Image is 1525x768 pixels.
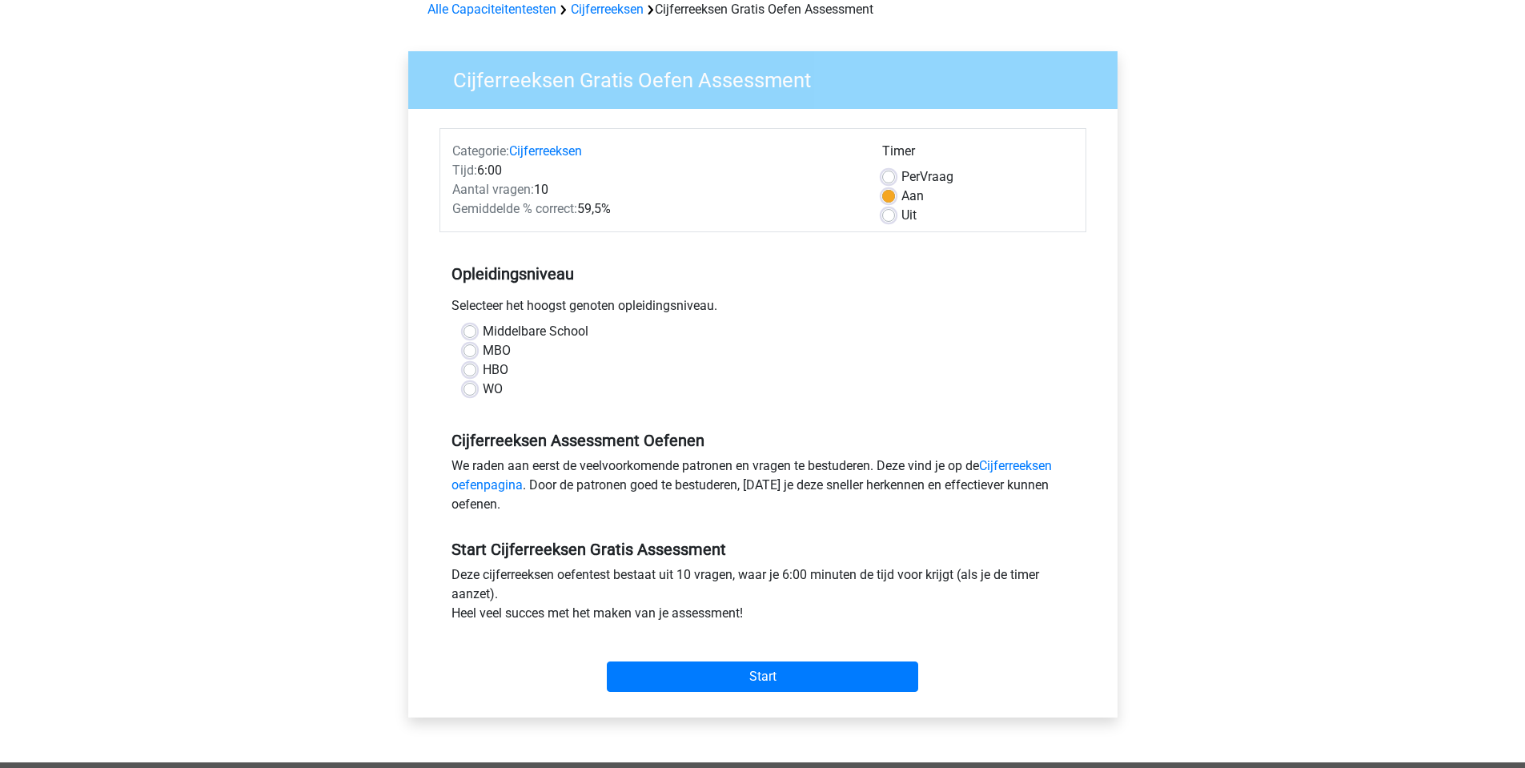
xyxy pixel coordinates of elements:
label: HBO [483,360,508,380]
label: Vraag [901,167,953,187]
span: Aantal vragen: [452,182,534,197]
span: Per [901,169,920,184]
label: WO [483,380,503,399]
span: Tijd: [452,163,477,178]
div: 6:00 [440,161,870,180]
a: Cijferreeksen [509,143,582,159]
span: Categorie: [452,143,509,159]
div: Deze cijferreeksen oefentest bestaat uit 10 vragen, waar je 6:00 minuten de tijd voor krijgt (als... [439,565,1086,629]
label: Middelbare School [483,322,588,341]
h5: Opleidingsniveau [451,258,1074,290]
h5: Start Cijferreeksen Gratis Assessment [451,540,1074,559]
a: Cijferreeksen [571,2,644,17]
label: Aan [901,187,924,206]
a: Alle Capaciteitentesten [427,2,556,17]
div: Timer [882,142,1074,167]
span: Gemiddelde % correct: [452,201,577,216]
div: Selecteer het hoogst genoten opleidingsniveau. [439,296,1086,322]
h5: Cijferreeksen Assessment Oefenen [451,431,1074,450]
div: 10 [440,180,870,199]
label: MBO [483,341,511,360]
h3: Cijferreeksen Gratis Oefen Assessment [434,62,1106,93]
div: We raden aan eerst de veelvoorkomende patronen en vragen te bestuderen. Deze vind je op de . Door... [439,456,1086,521]
div: 59,5% [440,199,870,219]
input: Start [607,661,918,692]
label: Uit [901,206,917,225]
